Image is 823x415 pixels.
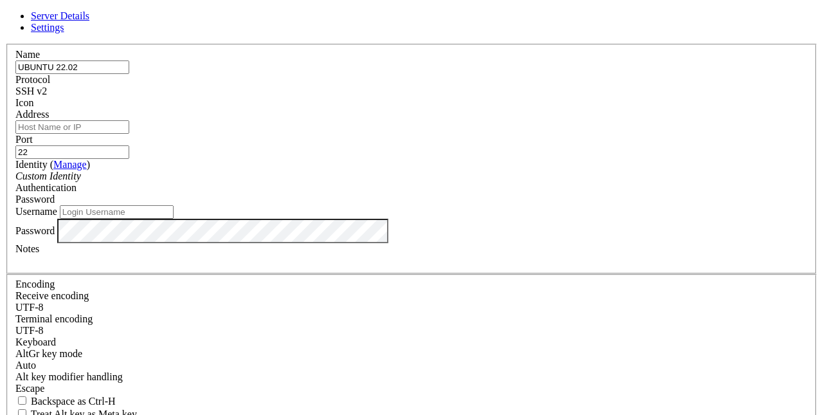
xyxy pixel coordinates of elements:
div: Password [15,194,808,205]
label: Set the expected encoding for data received from the host. If the encodings do not match, visual ... [15,348,82,359]
span: UTF-8 [15,302,44,313]
label: Keyboard [15,337,56,347]
input: Host Name or IP [15,120,129,134]
span: UTF-8 [15,325,44,336]
label: Protocol [15,74,50,85]
label: Notes [15,243,39,254]
div: Escape [15,383,808,394]
input: Login Username [60,205,174,219]
label: Name [15,49,40,60]
div: Custom Identity [15,171,808,182]
label: Authentication [15,182,77,193]
div: Auto [15,360,808,371]
input: Server Name [15,60,129,74]
input: Port Number [15,145,129,159]
div: SSH v2 [15,86,808,97]
label: Username [15,206,57,217]
span: Auto [15,360,36,371]
label: Address [15,109,49,120]
label: Password [15,225,55,235]
a: Settings [31,22,64,33]
span: Backspace as Ctrl-H [31,396,116,407]
label: If true, the backspace should send BS ('\x08', aka ^H). Otherwise the backspace key should send '... [15,396,116,407]
label: Encoding [15,279,55,290]
a: Manage [53,159,87,170]
label: Set the expected encoding for data received from the host. If the encodings do not match, visual ... [15,290,89,301]
label: Identity [15,159,90,170]
i: Custom Identity [15,171,81,181]
label: Controls how the Alt key is handled. Escape: Send an ESC prefix. 8-Bit: Add 128 to the typed char... [15,371,123,382]
div: UTF-8 [15,325,808,337]
span: Password [15,194,55,205]
label: The default terminal encoding. ISO-2022 enables character map translations (like graphics maps). ... [15,313,93,324]
div: UTF-8 [15,302,808,313]
input: Backspace as Ctrl-H [18,396,26,405]
label: Icon [15,97,33,108]
span: ( ) [50,159,90,170]
span: Escape [15,383,44,394]
span: SSH v2 [15,86,47,97]
label: Port [15,134,33,145]
a: Server Details [31,10,89,21]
